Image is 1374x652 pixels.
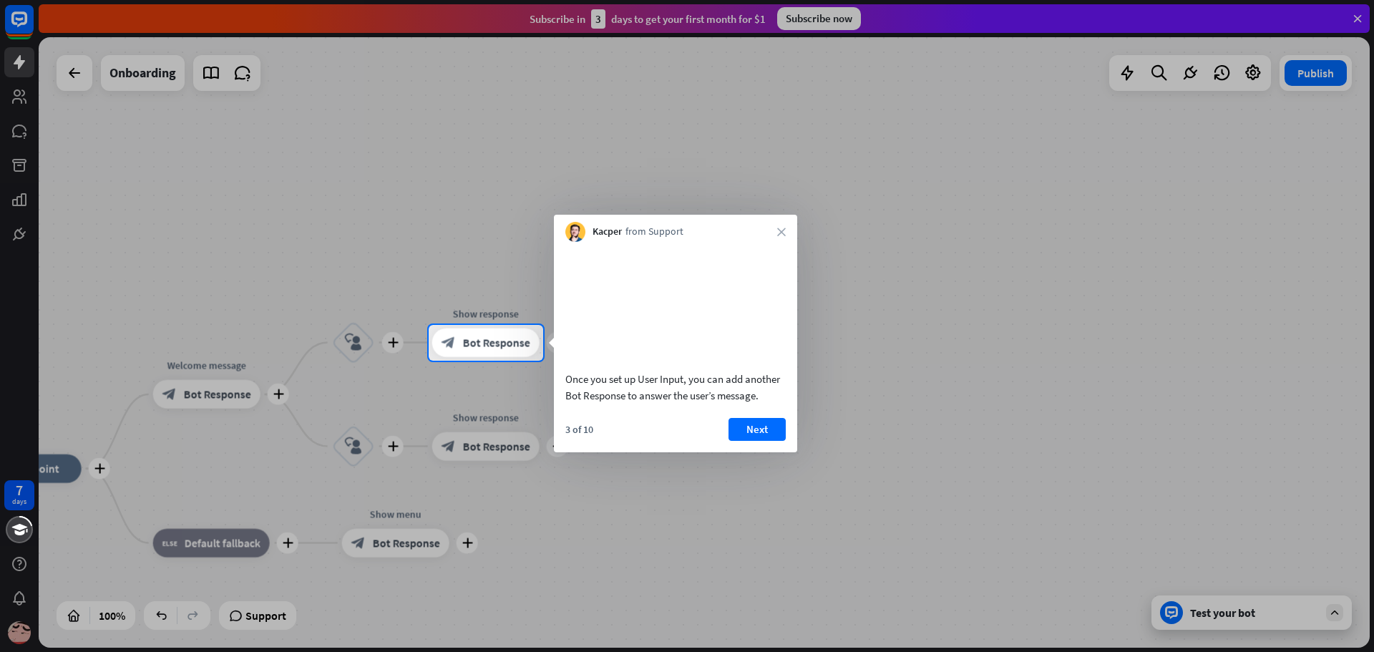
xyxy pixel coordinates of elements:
i: close [777,228,786,236]
span: Kacper [593,225,622,239]
div: 3 of 10 [565,423,593,436]
i: block_bot_response [442,336,456,350]
button: Next [729,418,786,441]
span: from Support [625,225,683,239]
span: Bot Response [463,336,530,350]
div: Once you set up User Input, you can add another Bot Response to answer the user’s message. [565,371,786,404]
button: Open LiveChat chat widget [11,6,54,49]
